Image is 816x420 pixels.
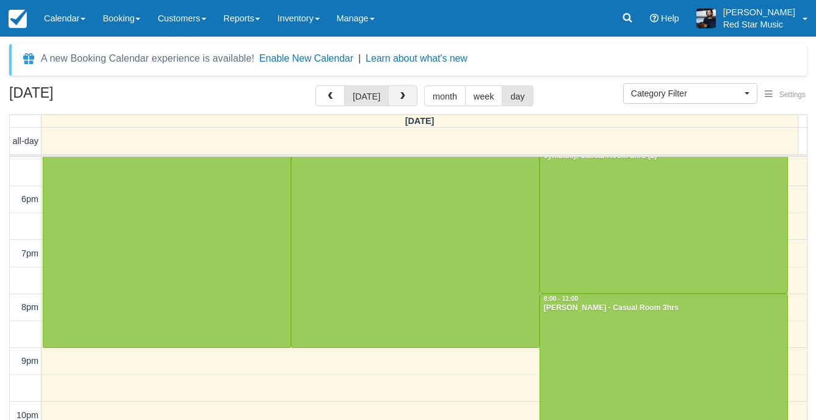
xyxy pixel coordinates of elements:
p: Red Star Music [723,18,795,31]
span: 9pm [21,356,38,366]
button: Category Filter [623,83,757,104]
span: 8:00 - 11:00 [544,295,579,302]
button: Settings [757,86,813,104]
button: month [424,85,466,106]
img: checkfront-main-nav-mini-logo.png [9,10,27,28]
img: A1 [696,9,716,28]
div: [PERSON_NAME] - Casual Room 3hrs [543,303,784,313]
div: A new Booking Calendar experience is available! [41,51,255,66]
span: | [358,53,361,63]
span: 7pm [21,248,38,258]
p: [PERSON_NAME] [723,6,795,18]
button: [DATE] [344,85,389,106]
span: 8pm [21,302,38,312]
button: day [502,85,533,106]
span: Help [661,13,679,23]
a: Learn about what's new [366,53,468,63]
span: 6pm [21,194,38,204]
h2: [DATE] [9,85,164,108]
span: 10pm [16,410,38,420]
span: Category Filter [631,87,742,100]
span: all-day [13,136,38,146]
button: week [465,85,503,106]
span: [DATE] [405,116,435,126]
button: Enable New Calendar [259,52,353,65]
a: [PERSON_NAME] - Drum Kit with Snare, Hardware, Stool (no cymbals), Casual Room 3hrs (2) [540,132,788,294]
i: Help [650,14,659,23]
span: Settings [779,90,806,99]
